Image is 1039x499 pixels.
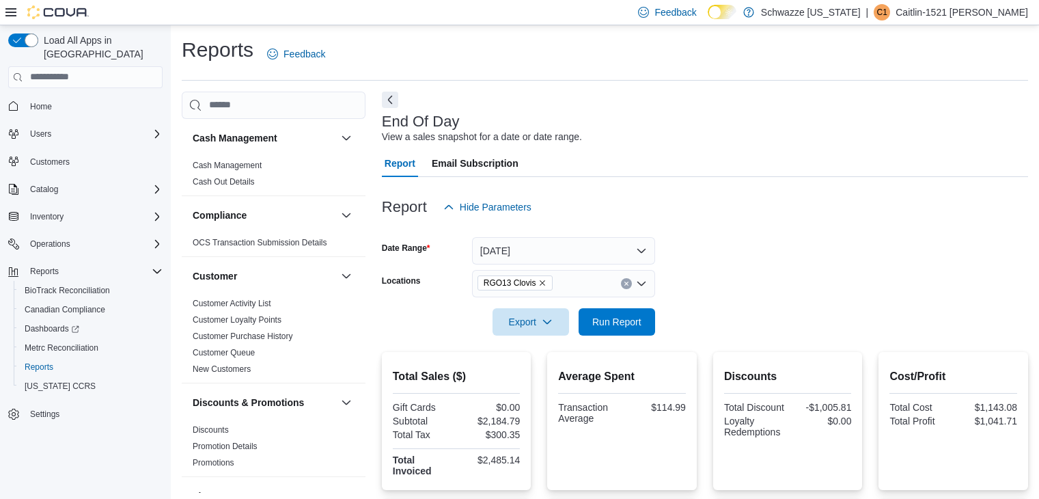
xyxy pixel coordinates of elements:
[956,416,1017,427] div: $1,041.71
[25,181,64,198] button: Catalog
[30,239,70,249] span: Operations
[25,362,53,373] span: Reports
[338,268,355,284] button: Customer
[25,126,57,142] button: Users
[3,404,168,424] button: Settings
[19,321,85,337] a: Dashboards
[382,113,460,130] h3: End Of Day
[14,281,168,300] button: BioTrack Reconciliation
[193,208,335,222] button: Compliance
[25,154,75,170] a: Customers
[3,234,168,254] button: Operations
[3,207,168,226] button: Inventory
[636,278,647,289] button: Open list of options
[25,406,65,422] a: Settings
[25,405,163,422] span: Settings
[193,315,281,325] a: Customer Loyalty Points
[193,131,335,145] button: Cash Management
[193,332,293,341] a: Customer Purchase History
[459,429,520,440] div: $300.35
[8,91,163,460] nav: Complex example
[382,243,430,254] label: Date Range
[25,208,163,225] span: Inventory
[866,4,869,21] p: |
[724,416,785,437] div: Loyalty Redemptions
[193,425,229,435] a: Discounts
[30,211,64,222] span: Inventory
[25,181,163,198] span: Catalog
[460,200,531,214] span: Hide Parameters
[477,275,553,291] span: RGO13 Clovis
[193,442,258,451] a: Promotion Details
[38,33,163,61] span: Load All Apps in [GEOGRAPHIC_DATA]
[579,308,655,336] button: Run Report
[621,278,632,289] button: Clear input
[19,340,104,356] a: Metrc Reconciliation
[193,161,262,170] a: Cash Management
[193,269,237,283] h3: Customer
[472,237,655,265] button: [DATE]
[193,238,327,247] a: OCS Transaction Submission Details
[14,358,168,377] button: Reports
[193,298,271,309] span: Customer Activity List
[956,402,1017,413] div: $1,143.08
[393,368,521,385] h2: Total Sales ($)
[14,319,168,338] a: Dashboards
[193,458,234,468] a: Promotions
[14,377,168,396] button: [US_STATE] CCRS
[592,315,641,329] span: Run Report
[193,314,281,325] span: Customer Loyalty Points
[262,40,331,68] a: Feedback
[30,184,58,195] span: Catalog
[708,5,736,19] input: Dark Mode
[25,208,69,225] button: Inventory
[338,130,355,146] button: Cash Management
[3,262,168,281] button: Reports
[393,416,454,427] div: Subtotal
[558,368,686,385] h2: Average Spent
[14,338,168,358] button: Metrc Reconciliation
[889,416,950,427] div: Total Profit
[25,304,105,315] span: Canadian Compliance
[25,263,64,280] button: Reports
[193,331,293,342] span: Customer Purchase History
[25,342,98,353] span: Metrc Reconciliation
[25,153,163,170] span: Customers
[438,193,537,221] button: Hide Parameters
[761,4,861,21] p: Schwazze [US_STATE]
[3,124,168,144] button: Users
[193,208,247,222] h3: Compliance
[25,236,163,252] span: Operations
[19,340,163,356] span: Metrc Reconciliation
[385,150,415,177] span: Report
[19,282,163,299] span: BioTrack Reconciliation
[338,394,355,411] button: Discounts & Promotions
[25,236,76,252] button: Operations
[338,207,355,224] button: Compliance
[889,402,950,413] div: Total Cost
[193,176,255,187] span: Cash Out Details
[25,98,57,115] a: Home
[193,347,255,358] span: Customer Queue
[790,402,851,413] div: -$1,005.81
[501,308,561,336] span: Export
[193,364,251,374] a: New Customers
[874,4,890,21] div: Caitlin-1521 Noll
[382,92,398,108] button: Next
[30,409,59,420] span: Settings
[193,237,327,248] span: OCS Transaction Submission Details
[19,321,163,337] span: Dashboards
[25,323,79,334] span: Dashboards
[25,263,163,280] span: Reports
[654,5,696,19] span: Feedback
[538,279,546,287] button: Remove RGO13 Clovis from selection in this group
[30,101,52,112] span: Home
[30,129,51,139] span: Users
[30,157,70,167] span: Customers
[382,275,421,286] label: Locations
[193,396,304,409] h3: Discounts & Promotions
[19,359,59,375] a: Reports
[193,457,234,468] span: Promotions
[459,455,520,466] div: $2,485.14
